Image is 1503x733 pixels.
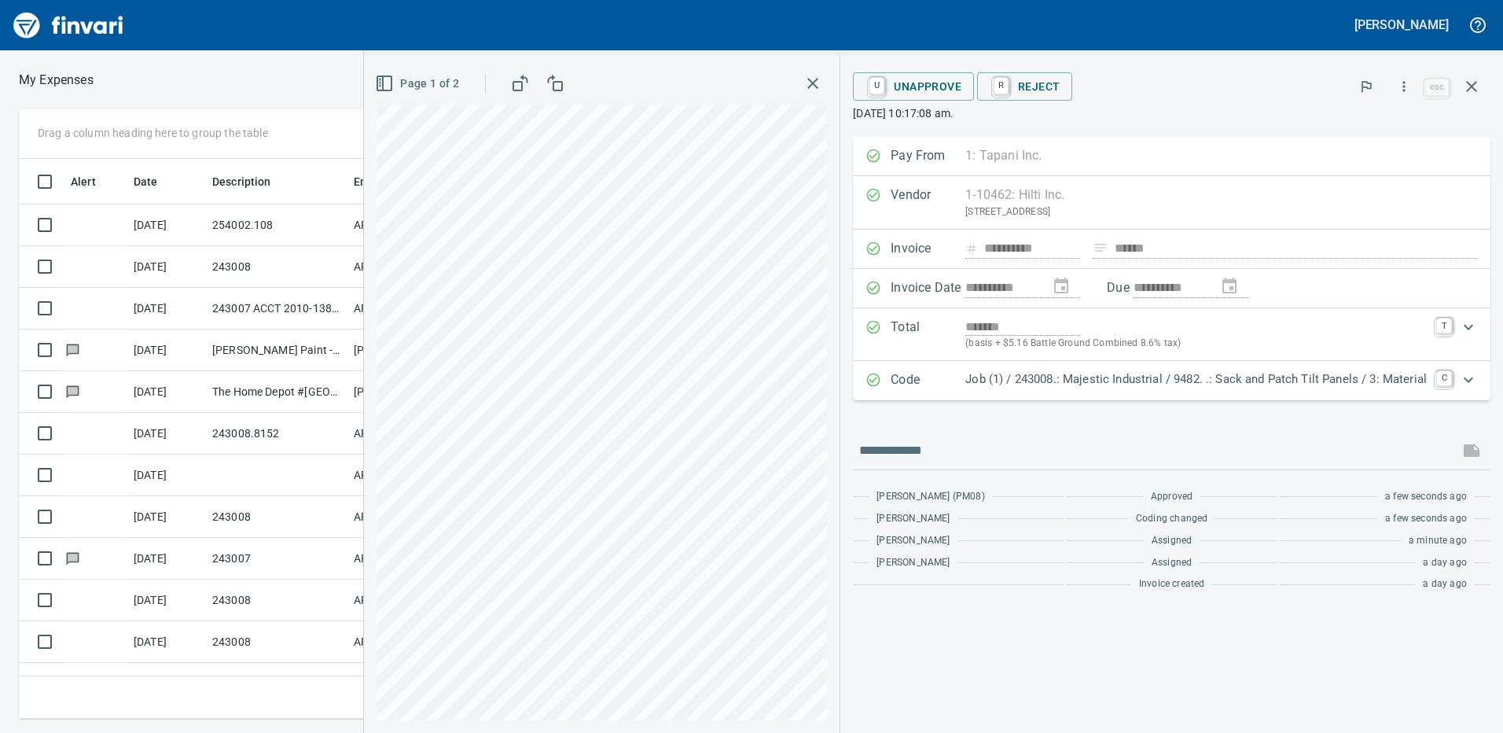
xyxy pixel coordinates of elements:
[876,489,984,505] span: [PERSON_NAME] (PM08)
[127,496,206,538] td: [DATE]
[206,371,347,413] td: The Home Depot #[GEOGRAPHIC_DATA]
[71,172,116,191] span: Alert
[347,455,465,496] td: AP Invoices
[347,246,465,288] td: AP Invoices
[1436,370,1452,386] a: C
[347,538,465,580] td: AP Invoices
[64,386,81,396] span: Has messages
[206,621,347,663] td: 243008
[965,336,1427,352] p: (basis + $5.16 Battle Ground Combined 8.6% tax)
[994,77,1009,94] a: R
[965,370,1427,389] p: Job (1) / 243008.: Majestic Industrial / 9482. .: Sack and Patch Tilt Panels / 3: Material
[347,330,465,371] td: [PERSON_NAME]
[206,413,347,455] td: 243008.8152
[206,496,347,538] td: 243008
[1425,79,1449,96] a: esc
[19,71,94,90] p: My Expenses
[865,73,961,100] span: Unapprove
[347,496,465,538] td: AP Invoices
[977,72,1072,101] button: RReject
[206,288,347,330] td: 243007 ACCT 2010-1380781
[134,172,178,191] span: Date
[64,344,81,355] span: Has messages
[891,318,965,352] p: Total
[347,204,465,246] td: AP Invoices
[127,246,206,288] td: [DATE]
[1421,68,1490,105] span: Close invoice
[876,533,950,549] span: [PERSON_NAME]
[1152,533,1192,549] span: Assigned
[876,511,950,527] span: [PERSON_NAME]
[38,125,268,141] p: Drag a column heading here to group the table
[127,580,206,621] td: [DATE]
[127,413,206,455] td: [DATE]
[1354,17,1449,33] h5: [PERSON_NAME]
[212,172,271,191] span: Description
[212,172,292,191] span: Description
[1385,489,1467,505] span: a few seconds ago
[1151,489,1192,505] span: Approved
[127,621,206,663] td: [DATE]
[1423,576,1467,592] span: a day ago
[354,172,424,191] span: Employee
[853,72,974,101] button: UUnapprove
[378,74,459,94] span: Page 1 of 2
[1136,511,1207,527] span: Coding changed
[347,413,465,455] td: AP Invoices
[347,371,465,413] td: [PERSON_NAME]
[127,371,206,413] td: [DATE]
[71,172,96,191] span: Alert
[19,71,94,90] nav: breadcrumb
[127,330,206,371] td: [DATE]
[354,172,404,191] span: Employee
[1453,432,1490,470] span: This records your message into the invoice and notifies anyone mentioned
[206,246,347,288] td: 243008
[372,69,465,98] button: Page 1 of 2
[347,621,465,663] td: AP Invoices
[1152,555,1192,571] span: Assigned
[127,663,206,705] td: [DATE]
[206,204,347,246] td: 254002.108
[206,580,347,621] td: 243008
[1385,511,1467,527] span: a few seconds ago
[1387,69,1421,104] button: More
[347,580,465,621] td: AP Invoices
[347,663,465,705] td: AP Invoices
[1349,69,1384,104] button: Flag
[127,288,206,330] td: [DATE]
[206,538,347,580] td: 243007
[9,6,127,44] img: Finvari
[876,555,950,571] span: [PERSON_NAME]
[891,370,965,391] p: Code
[853,308,1490,361] div: Expand
[853,105,1490,121] p: [DATE] 10:17:08 am.
[127,455,206,496] td: [DATE]
[1409,533,1467,549] span: a minute ago
[134,172,158,191] span: Date
[206,663,347,705] td: 243008
[127,538,206,580] td: [DATE]
[1350,13,1453,37] button: [PERSON_NAME]
[64,553,81,563] span: Has messages
[1436,318,1452,333] a: T
[869,77,884,94] a: U
[347,288,465,330] td: AP Invoices
[206,330,347,371] td: [PERSON_NAME] Paint - Ridgefie [GEOGRAPHIC_DATA] [GEOGRAPHIC_DATA]
[1139,576,1205,592] span: Invoice created
[853,361,1490,400] div: Expand
[127,204,206,246] td: [DATE]
[990,73,1060,100] span: Reject
[1423,555,1467,571] span: a day ago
